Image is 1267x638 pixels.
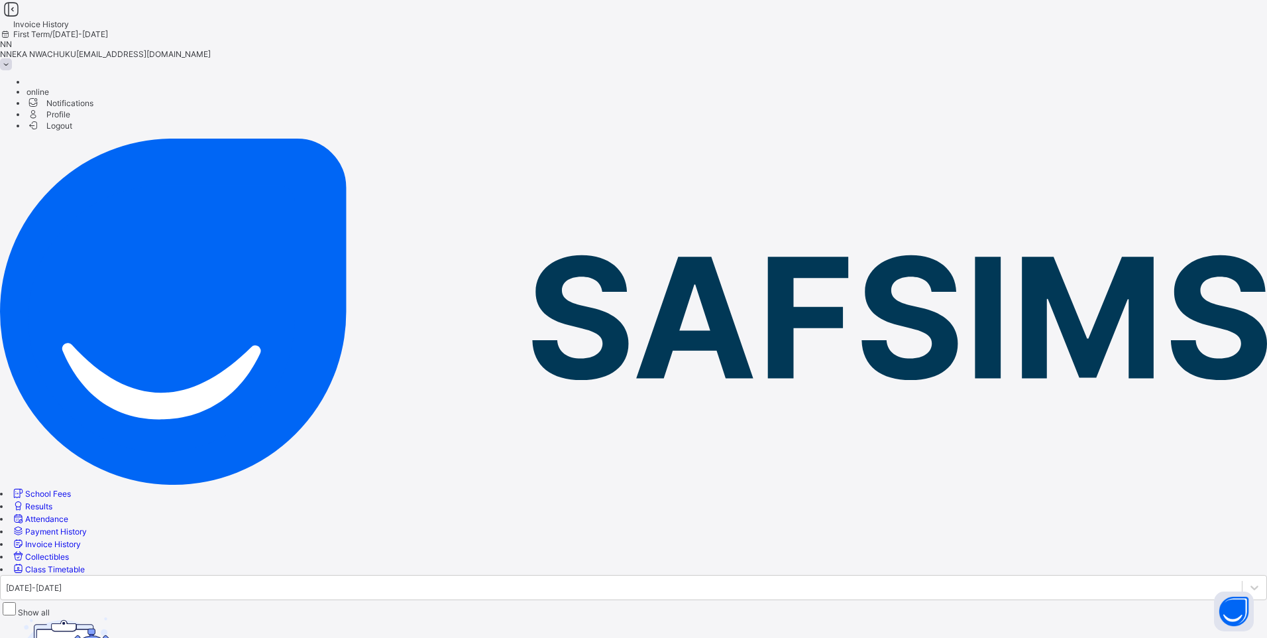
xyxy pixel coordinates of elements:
span: Invoice History [25,539,81,549]
a: Collectibles [11,552,69,562]
span: Payment History [25,527,87,537]
span: Logout [27,119,72,133]
a: Attendance [11,514,68,524]
span: Class Timetable [25,564,85,574]
a: Invoice History [11,539,81,549]
span: Notifications [27,96,93,110]
li: dropdown-list-item-buttom-7 [27,119,1267,131]
a: Results [11,501,52,511]
label: Show all [18,607,50,617]
a: Payment History [11,527,87,537]
span: Collectibles [25,552,69,562]
span: School Fees [25,489,71,499]
span: Profile [27,107,70,121]
a: Class Timetable [11,564,85,574]
span: [EMAIL_ADDRESS][DOMAIN_NAME] [76,49,211,59]
li: dropdown-list-item-text-3 [27,97,1267,108]
li: dropdown-list-item-null-0 [27,77,1267,87]
div: [DATE]-[DATE] [6,583,62,593]
li: dropdown-list-item-null-2 [27,87,1267,97]
li: dropdown-list-item-text-4 [27,108,1267,119]
span: School Fees [13,19,69,29]
button: Open asap [1214,592,1254,631]
span: Attendance [25,514,68,524]
span: online [27,87,49,97]
span: Results [25,501,52,511]
a: School Fees [11,489,71,499]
